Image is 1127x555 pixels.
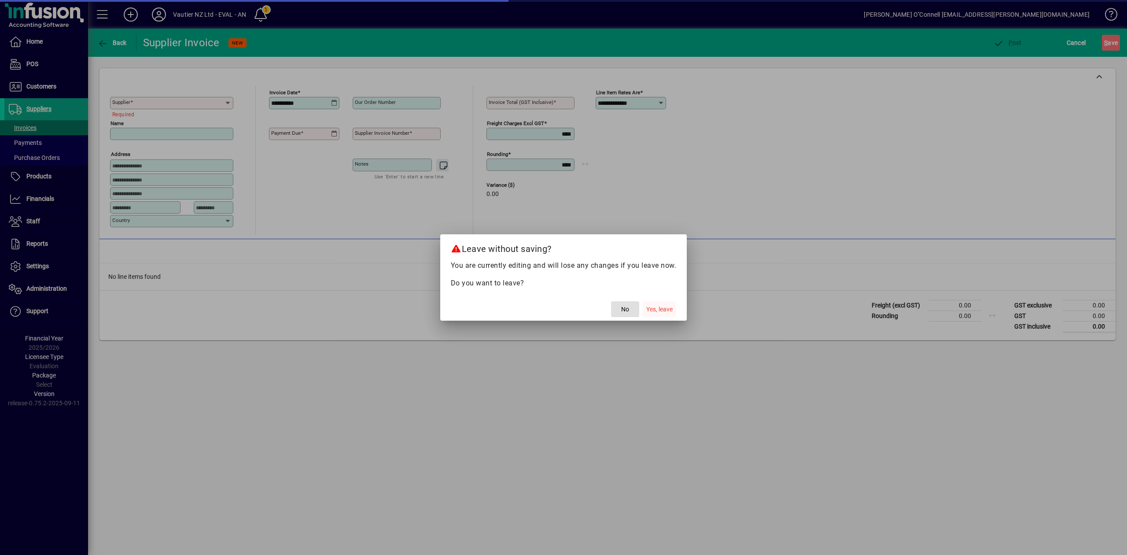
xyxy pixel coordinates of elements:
p: Do you want to leave? [451,278,677,289]
button: No [611,301,639,317]
span: No [621,305,629,314]
p: You are currently editing and will lose any changes if you leave now. [451,260,677,271]
span: Yes, leave [646,305,673,314]
h2: Leave without saving? [440,234,687,260]
button: Yes, leave [643,301,676,317]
